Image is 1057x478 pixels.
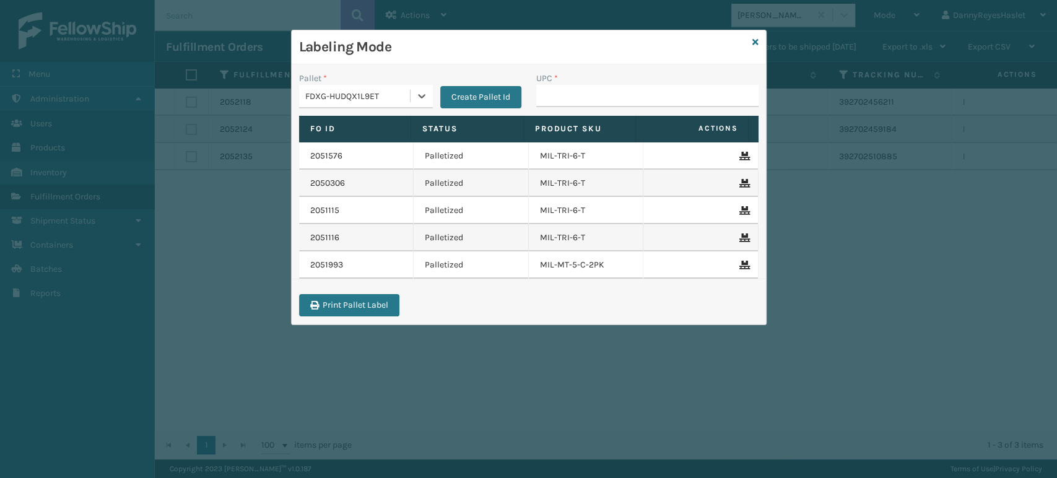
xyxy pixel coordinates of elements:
[739,206,747,215] i: Remove From Pallet
[299,72,327,85] label: Pallet
[536,72,558,85] label: UPC
[414,251,529,279] td: Palletized
[414,197,529,224] td: Palletized
[305,90,411,103] div: FDXG-HUDQX1L9ET
[310,177,345,189] a: 2050306
[529,224,644,251] td: MIL-TRI-6-T
[739,233,747,242] i: Remove From Pallet
[739,152,747,160] i: Remove From Pallet
[422,123,512,134] label: Status
[529,170,644,197] td: MIL-TRI-6-T
[739,261,747,269] i: Remove From Pallet
[529,142,644,170] td: MIL-TRI-6-T
[310,150,342,162] a: 2051576
[414,224,529,251] td: Palletized
[640,118,746,139] span: Actions
[535,123,625,134] label: Product SKU
[529,251,644,279] td: MIL-MT-5-C-2PK
[310,232,339,244] a: 2051116
[310,123,400,134] label: Fo Id
[299,294,399,316] button: Print Pallet Label
[529,197,644,224] td: MIL-TRI-6-T
[299,38,747,56] h3: Labeling Mode
[440,86,521,108] button: Create Pallet Id
[414,142,529,170] td: Palletized
[310,259,343,271] a: 2051993
[739,179,747,188] i: Remove From Pallet
[310,204,339,217] a: 2051115
[414,170,529,197] td: Palletized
